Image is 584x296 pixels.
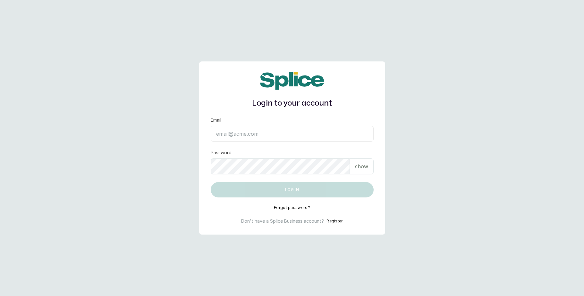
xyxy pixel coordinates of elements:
[274,205,310,210] button: Forgot password?
[326,218,343,224] button: Register
[355,163,368,170] p: show
[211,182,374,197] button: Log in
[211,126,374,142] input: email@acme.com
[241,218,324,224] p: Don't have a Splice Business account?
[211,149,232,156] label: Password
[211,98,374,109] h1: Login to your account
[211,117,221,123] label: Email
